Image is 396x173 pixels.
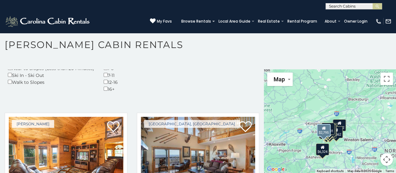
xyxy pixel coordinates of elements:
span: Map [273,76,285,83]
a: [PERSON_NAME] [12,120,54,128]
img: White-1-2.png [5,15,91,28]
a: Add to favorites [239,121,251,134]
img: phone-regular-white.png [375,18,382,24]
div: $2,122 [333,119,346,131]
a: Local Area Guide [215,17,254,26]
div: 16+ [104,85,119,92]
div: Ski In - Ski Out [8,72,94,78]
span: My Favs [157,19,172,24]
span: Map data ©2025 Google [347,169,382,173]
div: 7-11 [104,72,119,78]
div: $2,795 [317,124,331,137]
img: mail-regular-white.png [385,18,391,24]
div: Walk to Slopes [8,78,94,85]
a: [GEOGRAPHIC_DATA], [GEOGRAPHIC_DATA] [144,120,240,128]
a: Real Estate [255,17,283,26]
a: Rental Program [284,17,320,26]
a: About [321,17,340,26]
a: Owner Login [341,17,371,26]
div: 12-16 [104,78,119,85]
div: $3,528 [323,127,336,139]
button: Map camera controls [380,153,393,166]
a: Terms (opens in new tab) [385,169,394,173]
button: Toggle fullscreen view [380,73,393,85]
div: $4,901 [321,123,335,135]
a: My Favs [150,18,172,24]
a: Add to favorites [107,121,120,134]
div: $6,324 [316,143,329,155]
div: $3,925 [322,126,335,138]
a: Browse Rentals [178,17,214,26]
div: $3,390 [320,127,333,139]
button: Change map style [267,73,293,86]
div: $3,083 [321,126,335,138]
